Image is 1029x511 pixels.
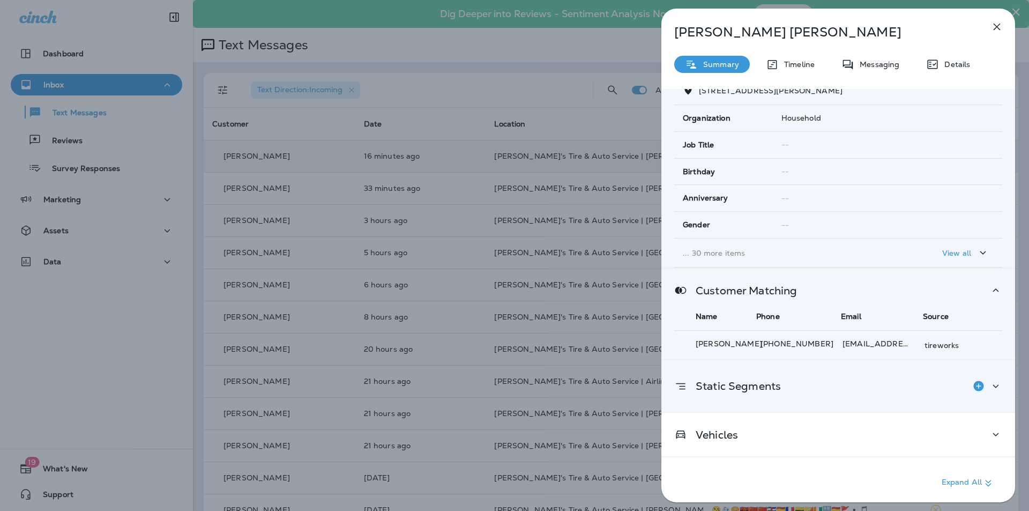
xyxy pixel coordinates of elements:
span: Phone [756,312,780,321]
span: Name [696,312,718,321]
p: [PERSON_NAME] [PERSON_NAME] [674,25,967,40]
span: Anniversary [683,194,728,203]
span: -- [781,194,789,203]
button: Expand All [937,473,999,493]
span: -- [781,140,789,150]
span: Organization [683,114,730,123]
button: Add to Static Segment [968,375,989,397]
p: Expand All [942,477,995,490]
span: [STREET_ADDRESS][PERSON_NAME] [699,86,842,95]
p: View all [942,249,971,257]
p: ... 30 more items [683,249,892,257]
span: -- [781,220,789,230]
p: Details [939,60,970,69]
button: View all [938,243,994,263]
p: Vehicles [687,431,738,439]
span: Job Title [683,140,714,150]
span: Birthday [683,167,715,176]
p: [PERSON_NAME] [696,339,765,348]
span: Household [781,113,821,123]
p: [PHONE_NUMBER] [760,339,841,348]
span: -- [781,167,789,176]
p: Customer Matching [687,286,797,295]
p: Static Segments [687,382,781,390]
p: tireworks [924,341,959,350]
p: Messaging [854,60,899,69]
p: Summary [698,60,739,69]
span: Gender [683,220,710,229]
span: Source [923,312,949,321]
span: Email [841,312,861,321]
p: asdvidpro@gmail.com [842,339,912,348]
p: Timeline [779,60,815,69]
